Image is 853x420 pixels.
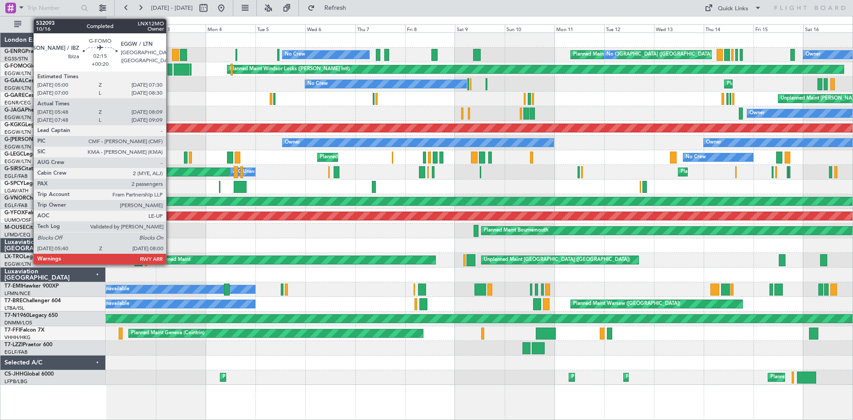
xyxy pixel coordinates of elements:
div: Unplanned Maint [GEOGRAPHIC_DATA] ([GEOGRAPHIC_DATA]) [484,253,630,267]
div: Planned Maint Windsor Locks ([PERSON_NAME] Intl) [230,63,350,76]
a: M-OUSECitation Mustang [4,225,69,230]
input: Trip Number [27,1,78,15]
a: EGNR/CEG [4,100,31,106]
div: A/C Unavailable [GEOGRAPHIC_DATA] ([GEOGRAPHIC_DATA]) [59,151,203,164]
a: EGLF/FAB [4,202,28,209]
div: A/C Unavailable [233,165,270,179]
span: G-KGKG [4,122,25,128]
a: T7-LZZIPraetor 600 [4,342,52,348]
div: Planned Maint [GEOGRAPHIC_DATA] ([GEOGRAPHIC_DATA]) [223,371,363,384]
div: No Crew [307,77,328,91]
a: T7-FFIFalcon 7X [4,328,44,333]
div: No Crew [606,48,627,61]
div: Sat 9 [455,24,505,32]
div: Thu 7 [355,24,405,32]
a: G-SIRSCitation Excel [4,166,56,172]
span: G-VNOR [4,196,26,201]
a: VHHH/HKG [4,334,31,341]
a: EGGW/LTN [4,144,31,150]
span: G-YFOX [4,210,25,216]
a: G-SPCYLegacy 650 [4,181,52,186]
a: G-LEGCLegacy 600 [4,152,52,157]
a: CS-JHHGlobal 6000 [4,372,54,377]
div: [DATE] [108,18,123,25]
div: Fri 8 [405,24,455,32]
button: Quick Links [700,1,766,15]
a: EGLF/FAB [4,173,28,180]
a: EGGW/LTN [4,129,31,136]
div: Wed 13 [654,24,704,32]
div: Planned Maint [GEOGRAPHIC_DATA] ([GEOGRAPHIC_DATA]) [626,371,766,384]
span: G-JAGA [4,108,25,113]
a: LFPB/LBG [4,378,28,385]
span: M-OUSE [4,225,26,230]
a: G-GAALCessna Citation XLS+ [4,78,78,84]
a: EGGW/LTN [4,114,31,121]
span: [DATE] - [DATE] [151,4,193,12]
div: Owner [749,107,765,120]
a: LFMD/CEQ [4,232,30,238]
a: LX-TROLegacy 650 [4,254,52,260]
a: G-[PERSON_NAME]Cessna Citation XLS [4,137,103,142]
div: Planned Maint [GEOGRAPHIC_DATA] [134,63,219,76]
a: EGGW/LTN [4,70,31,77]
div: Fri 15 [753,24,803,32]
a: G-FOMOGlobal 6000 [4,64,57,69]
div: Sat 16 [803,24,853,32]
a: T7-EMIHawker 900XP [4,284,59,289]
a: G-ENRGPraetor 600 [4,49,55,54]
div: Sun 10 [505,24,554,32]
span: Refresh [317,5,354,11]
span: LX-TRO [4,254,24,260]
div: A/C Unavailable [92,297,129,311]
div: Quick Links [718,4,748,13]
div: Planned Maint [727,77,759,91]
span: All Aircraft [23,21,94,28]
div: Owner [805,48,821,61]
div: Tue 12 [604,24,654,32]
span: T7-LZZI [4,342,23,348]
a: G-JAGAPhenom 300 [4,108,56,113]
div: A/C Unavailable [92,283,129,296]
a: EGGW/LTN [4,158,31,165]
div: Mon 4 [206,24,255,32]
div: Owner [706,136,721,149]
div: No Crew [686,151,706,164]
span: G-LEGC [4,152,24,157]
a: EGLF/FAB [4,349,28,356]
a: DNMM/LOS [4,320,32,326]
span: T7-EMI [4,284,22,289]
div: Planned Maint [158,253,191,267]
a: G-VNORChallenger 650 [4,196,64,201]
a: LTBA/ISL [4,305,24,312]
span: T7-N1960 [4,313,29,318]
span: CS-JHH [4,372,24,377]
div: Thu 14 [704,24,753,32]
a: EGGW/LTN [4,261,31,268]
span: G-[PERSON_NAME] [4,137,54,142]
button: All Aircraft [10,17,96,32]
div: Planned Maint [GEOGRAPHIC_DATA] ([GEOGRAPHIC_DATA]) [571,371,711,384]
span: G-SIRS [4,166,21,172]
div: Mon 11 [554,24,604,32]
span: G-GARE [4,93,25,98]
span: T7-BRE [4,298,23,304]
div: No Crew [285,48,305,61]
a: LGAV/ATH [4,188,28,194]
span: T7-FFI [4,328,20,333]
span: G-FOMO [4,64,27,69]
a: UUMO/OSF [4,217,31,224]
div: Sat 2 [106,24,156,32]
span: G-GAAL [4,78,25,84]
div: Planned Maint [GEOGRAPHIC_DATA] ([GEOGRAPHIC_DATA]) [681,165,821,179]
a: EGGW/LTN [4,85,31,92]
a: G-KGKGLegacy 600 [4,122,54,128]
a: G-YFOXFalcon 2000EX [4,210,62,216]
a: LFMN/NCE [4,290,31,297]
span: G-ENRG [4,49,25,54]
a: T7-N1960Legacy 650 [4,313,58,318]
a: EGSS/STN [4,56,28,62]
div: Tue 5 [255,24,305,32]
div: Sun 3 [156,24,206,32]
div: Planned Maint [GEOGRAPHIC_DATA] ([GEOGRAPHIC_DATA]) [573,48,713,61]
